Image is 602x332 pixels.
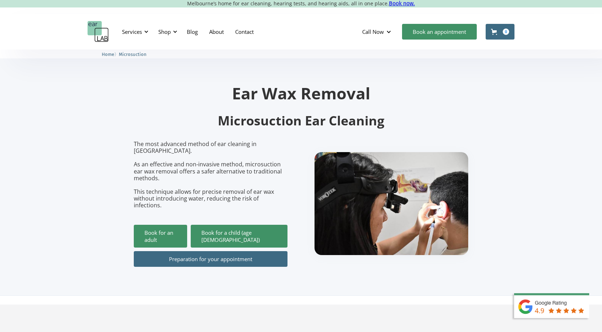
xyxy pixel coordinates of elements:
[158,28,171,35] div: Shop
[102,51,119,58] li: 〉
[486,24,514,40] a: Open cart
[204,21,229,42] a: About
[119,52,147,57] span: Microsuction
[503,28,509,35] div: 0
[229,21,259,42] a: Contact
[134,225,187,248] a: Book for an adult
[154,21,179,42] div: Shop
[181,21,204,42] a: Blog
[134,113,468,129] h2: Microsuction Ear Cleaning
[134,141,287,209] p: The most advanced method of ear cleaning in [GEOGRAPHIC_DATA]. As an effective and non-invasive m...
[122,28,142,35] div: Services
[134,251,287,267] a: Preparation for your appointment
[102,52,114,57] span: Home
[191,225,287,248] a: Book for a child (age [DEMOGRAPHIC_DATA])
[362,28,384,35] div: Call Now
[315,152,468,255] img: boy getting ear checked.
[357,21,398,42] div: Call Now
[119,51,147,57] a: Microsuction
[134,85,468,101] h1: Ear Wax Removal
[88,21,109,42] a: home
[402,24,477,40] a: Book an appointment
[102,51,114,57] a: Home
[118,21,150,42] div: Services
